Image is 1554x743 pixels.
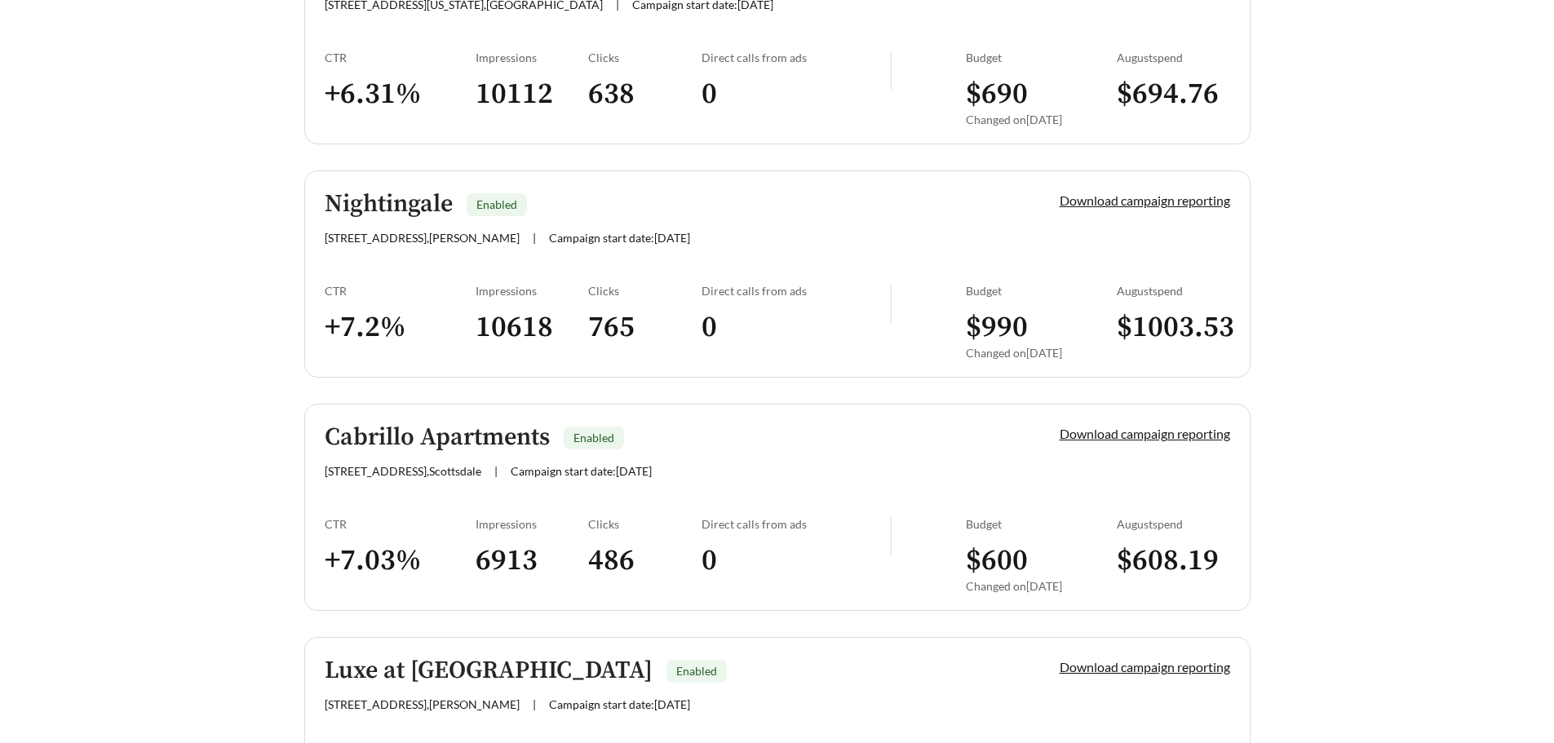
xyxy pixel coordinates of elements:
[1060,426,1230,441] a: Download campaign reporting
[549,231,690,245] span: Campaign start date: [DATE]
[1117,542,1230,579] h3: $ 608.19
[966,76,1117,113] h3: $ 690
[325,542,476,579] h3: + 7.03 %
[533,697,536,711] span: |
[304,170,1251,378] a: NightingaleEnabled[STREET_ADDRESS],[PERSON_NAME]|Campaign start date:[DATE]Download campaign repo...
[1060,192,1230,208] a: Download campaign reporting
[1117,517,1230,531] div: August spend
[890,51,892,90] img: line
[702,76,890,113] h3: 0
[325,191,453,218] h5: Nightingale
[325,464,481,478] span: [STREET_ADDRESS] , Scottsdale
[702,517,890,531] div: Direct calls from ads
[494,464,498,478] span: |
[325,657,653,684] h5: Luxe at [GEOGRAPHIC_DATA]
[966,113,1117,126] div: Changed on [DATE]
[476,197,517,211] span: Enabled
[966,542,1117,579] h3: $ 600
[588,517,702,531] div: Clicks
[1117,76,1230,113] h3: $ 694.76
[476,517,589,531] div: Impressions
[325,76,476,113] h3: + 6.31 %
[476,542,589,579] h3: 6913
[325,231,520,245] span: [STREET_ADDRESS] , [PERSON_NAME]
[325,309,476,346] h3: + 7.2 %
[325,51,476,64] div: CTR
[966,579,1117,593] div: Changed on [DATE]
[1117,284,1230,298] div: August spend
[325,697,520,711] span: [STREET_ADDRESS] , [PERSON_NAME]
[573,431,614,444] span: Enabled
[588,542,702,579] h3: 486
[325,424,550,451] h5: Cabrillo Apartments
[533,231,536,245] span: |
[325,517,476,531] div: CTR
[890,517,892,556] img: line
[325,284,476,298] div: CTR
[966,517,1117,531] div: Budget
[702,284,890,298] div: Direct calls from ads
[966,346,1117,360] div: Changed on [DATE]
[890,284,892,323] img: line
[476,309,589,346] h3: 10618
[549,697,690,711] span: Campaign start date: [DATE]
[1117,309,1230,346] h3: $ 1003.53
[1117,51,1230,64] div: August spend
[966,309,1117,346] h3: $ 990
[588,51,702,64] div: Clicks
[476,76,589,113] h3: 10112
[511,464,652,478] span: Campaign start date: [DATE]
[702,309,890,346] h3: 0
[476,51,589,64] div: Impressions
[588,284,702,298] div: Clicks
[1060,659,1230,674] a: Download campaign reporting
[966,284,1117,298] div: Budget
[476,284,589,298] div: Impressions
[588,76,702,113] h3: 638
[702,51,890,64] div: Direct calls from ads
[588,309,702,346] h3: 765
[304,404,1251,611] a: Cabrillo ApartmentsEnabled[STREET_ADDRESS],Scottsdale|Campaign start date:[DATE]Download campaign...
[966,51,1117,64] div: Budget
[702,542,890,579] h3: 0
[676,664,717,678] span: Enabled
